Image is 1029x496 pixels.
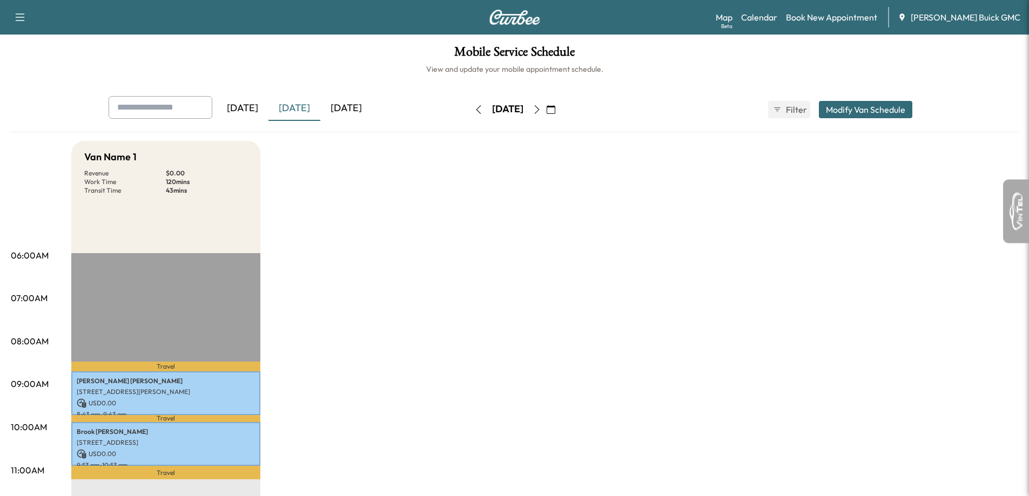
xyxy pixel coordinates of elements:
[11,291,48,304] p: 07:00AM
[492,103,523,116] div: [DATE]
[489,10,541,25] img: Curbee Logo
[77,449,255,459] p: USD 0.00
[819,101,912,118] button: Modify Van Schedule
[716,11,732,24] a: MapBeta
[217,96,268,121] div: [DATE]
[721,22,732,30] div: Beta
[11,249,49,262] p: 06:00AM
[320,96,372,121] div: [DATE]
[77,427,255,436] p: Brook [PERSON_NAME]
[786,11,877,24] a: Book New Appointment
[77,388,255,396] p: [STREET_ADDRESS][PERSON_NAME]
[741,11,777,24] a: Calendar
[84,186,166,195] p: Transit Time
[84,178,166,186] p: Work Time
[11,420,47,433] p: 10:00AM
[77,461,255,470] p: 9:53 am - 10:53 am
[768,101,810,118] button: Filter
[11,64,1018,74] h6: View and update your mobile appointment schedule.
[71,415,260,422] p: Travel
[77,410,255,419] p: 8:43 am - 9:43 am
[166,178,247,186] p: 120 mins
[166,169,247,178] p: $ 0.00
[77,377,255,385] p: [PERSON_NAME] [PERSON_NAME]
[786,103,805,116] span: Filter
[77,398,255,408] p: USD 0.00
[84,169,166,178] p: Revenue
[11,464,44,477] p: 11:00AM
[11,45,1018,64] h1: Mobile Service Schedule
[166,186,247,195] p: 43 mins
[911,11,1020,24] span: [PERSON_NAME] Buick GMC
[71,362,260,371] p: Travel
[84,150,137,165] h5: Van Name 1
[71,466,260,480] p: Travel
[268,96,320,121] div: [DATE]
[11,335,49,348] p: 08:00AM
[77,438,255,447] p: [STREET_ADDRESS]
[11,377,49,390] p: 09:00AM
